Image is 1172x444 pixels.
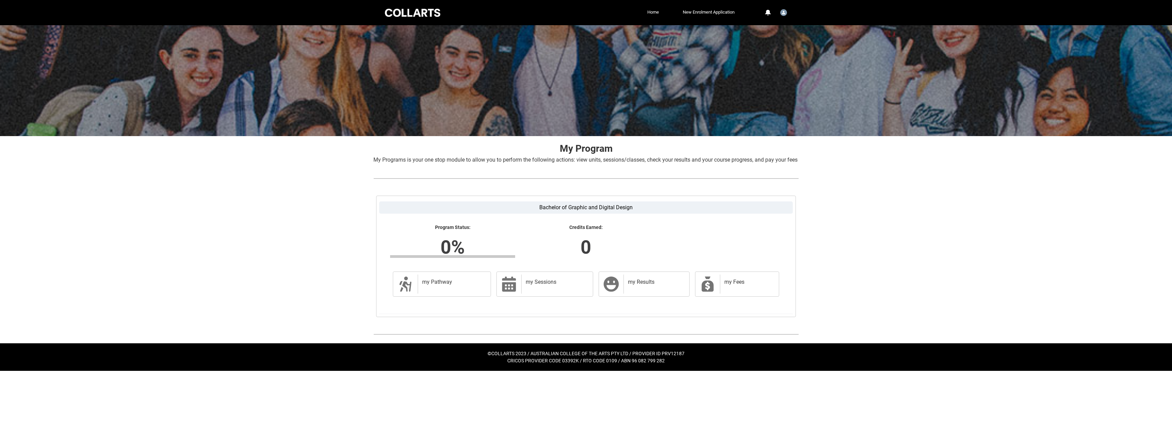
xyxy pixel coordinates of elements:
[526,279,586,285] h2: my Sessions
[778,6,789,17] button: User Profile Student.knugent.20253236
[373,331,799,338] img: REDU_GREY_LINE
[379,201,793,214] label: Bachelor of Graphic and Digital Design
[560,143,613,154] strong: My Program
[373,157,798,163] span: My Programs is your one stop module to allow you to perform the following actions: view units, se...
[695,272,779,297] a: my Fees
[523,225,648,231] lightning-formatted-text: Credits Earned:
[496,272,593,297] a: my Sessions
[397,276,414,292] span: Description of icon when needed
[780,9,787,16] img: Student.knugent.20253236
[628,279,682,285] h2: my Results
[390,225,515,231] lightning-formatted-text: Program Status:
[390,255,515,258] div: Progress Bar
[681,7,736,17] a: New Enrolment Application
[373,175,799,182] img: REDU_GREY_LINE
[646,7,661,17] a: Home
[724,279,772,285] h2: my Fees
[422,279,484,285] h2: my Pathway
[480,233,692,261] lightning-formatted-number: 0
[346,233,559,261] lightning-formatted-number: 0%
[599,272,690,297] a: my Results
[699,276,716,292] span: My Payments
[393,272,491,297] a: my Pathway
